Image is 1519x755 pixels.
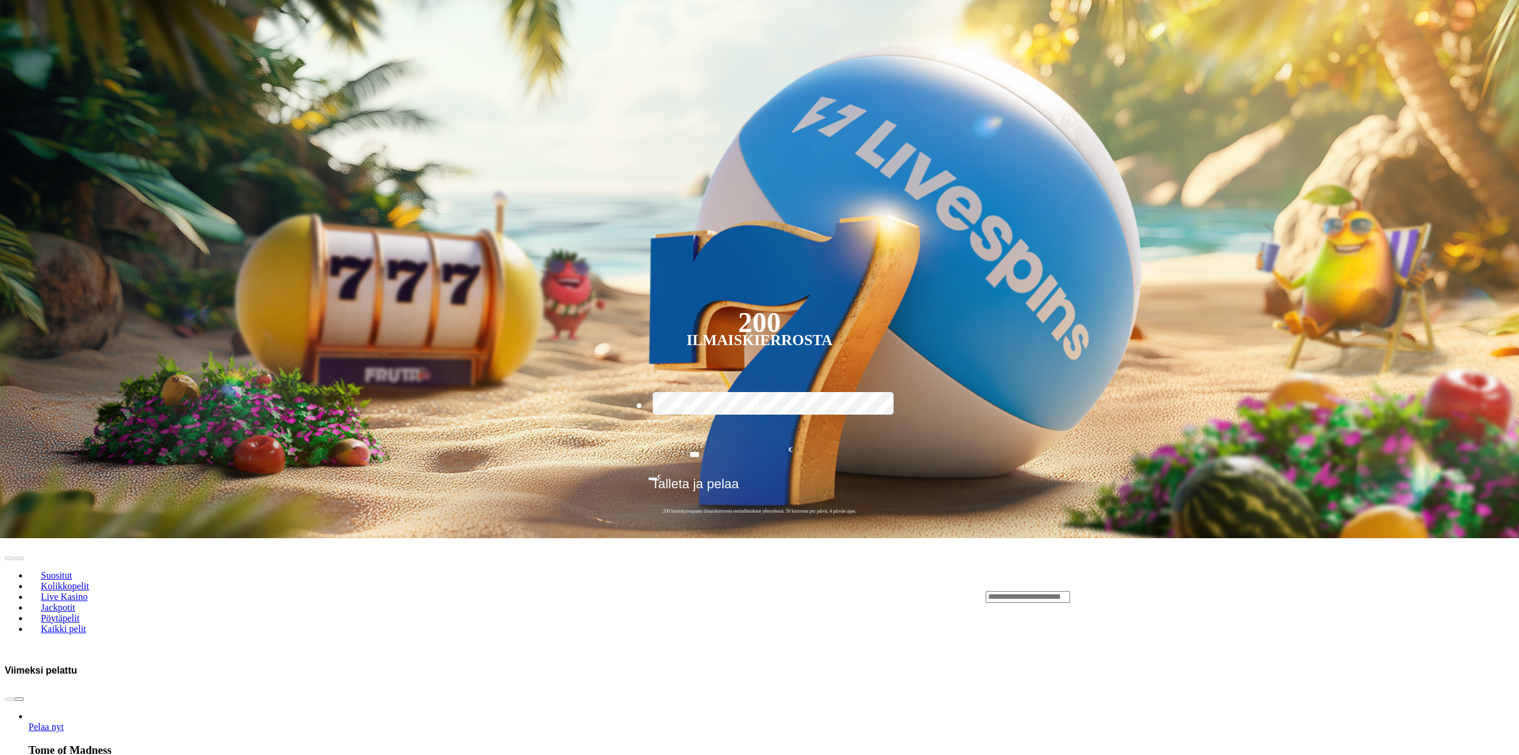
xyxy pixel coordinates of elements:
[29,609,92,627] a: Pöytäpelit
[36,624,91,634] span: Kaikki pelit
[29,722,64,732] a: Tome of Madness
[29,587,100,605] a: Live Kasino
[5,550,962,644] nav: Lobby
[726,390,793,425] label: €150
[36,613,84,623] span: Pöytäpelit
[652,476,739,500] span: Talleta ja pelaa
[14,557,24,560] button: next slide
[36,592,93,602] span: Live Kasino
[687,333,833,348] div: Ilmaiskierrosta
[5,697,14,701] button: prev slide
[648,476,871,501] button: Talleta ja pelaa
[36,602,80,612] span: Jackpotit
[738,315,781,330] div: 200
[5,538,1514,655] header: Lobby
[29,577,101,595] a: Kolikkopelit
[650,390,717,425] label: €50
[648,508,871,514] span: 200 kierrätysvapaata ilmaiskierrosta ensitalletuksen yhteydessä. 50 kierrosta per päivä, 4 päivän...
[29,620,99,637] a: Kaikki pelit
[29,598,87,616] a: Jackpotit
[802,390,869,425] label: €250
[986,591,1070,603] input: Search
[14,697,24,701] button: next slide
[36,570,77,580] span: Suositut
[5,557,14,560] button: prev slide
[789,444,792,456] span: €
[29,722,64,732] span: Pelaa nyt
[658,473,661,480] span: €
[5,665,77,676] h3: Viimeksi pelattu
[29,566,84,584] a: Suositut
[36,581,94,591] span: Kolikkopelit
